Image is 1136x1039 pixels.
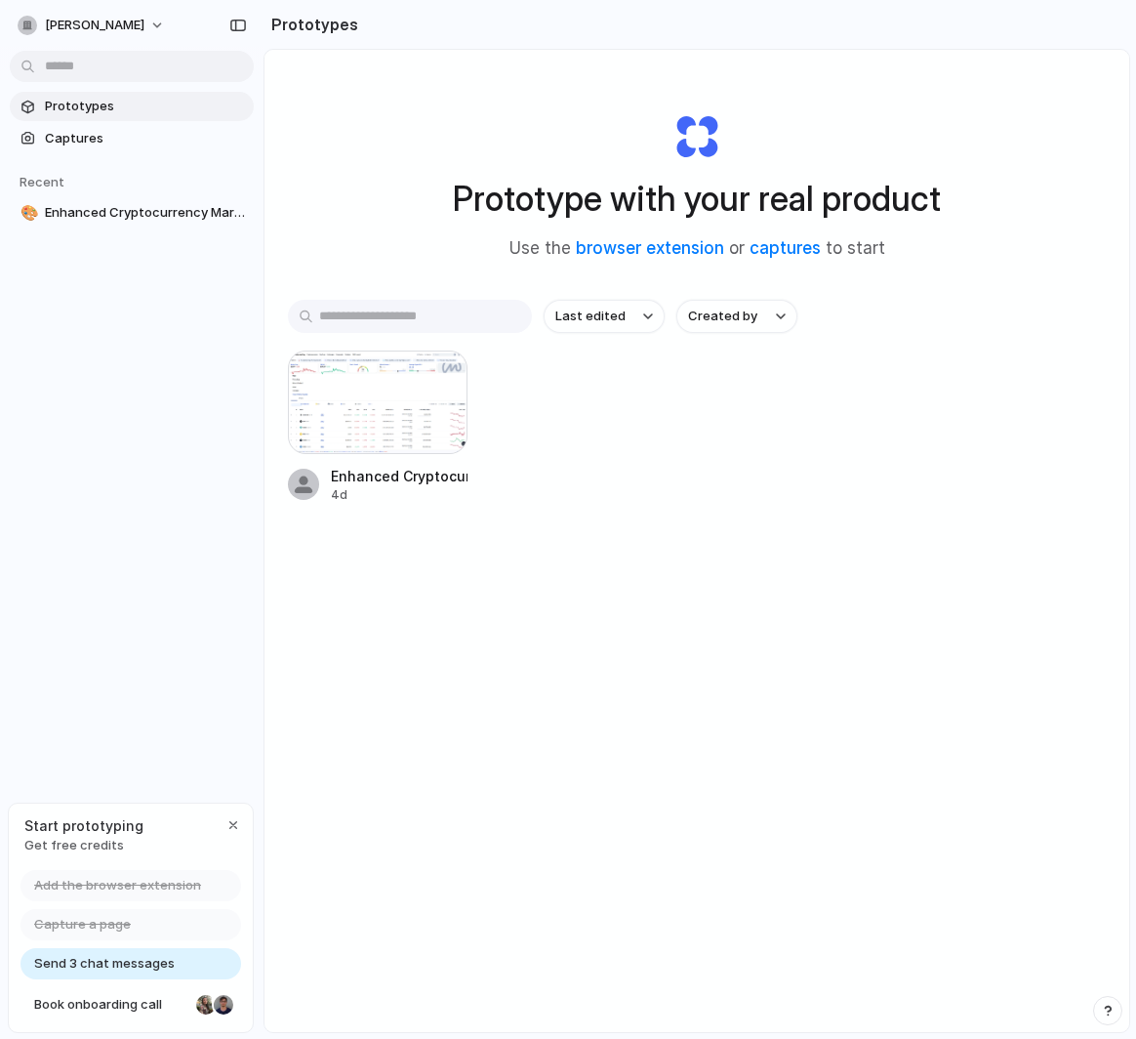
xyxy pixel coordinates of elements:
[34,876,201,895] span: Add the browser extension
[10,198,254,228] a: 🎨Enhanced Cryptocurrency Market Charts
[676,300,797,333] button: Created by
[20,174,64,189] span: Recent
[331,486,467,504] div: 4d
[10,10,175,41] button: [PERSON_NAME]
[264,13,358,36] h2: Prototypes
[18,203,37,223] button: 🎨
[45,129,246,148] span: Captures
[34,915,131,935] span: Capture a page
[34,954,175,974] span: Send 3 chat messages
[194,993,218,1017] div: Nicole Kubica
[34,995,188,1015] span: Book onboarding call
[212,993,235,1017] div: Christian Iacullo
[750,238,821,258] a: captures
[20,989,241,1020] a: Book onboarding call
[20,202,34,225] div: 🎨
[10,124,254,153] a: Captures
[24,815,143,836] span: Start prototyping
[453,173,941,225] h1: Prototype with your real product
[45,16,144,35] span: [PERSON_NAME]
[45,203,246,223] span: Enhanced Cryptocurrency Market Charts
[10,92,254,121] a: Prototypes
[24,836,143,855] span: Get free credits
[688,307,757,326] span: Created by
[576,238,724,258] a: browser extension
[331,466,467,486] div: Enhanced Cryptocurrency Market Charts
[509,236,885,262] span: Use the or to start
[544,300,665,333] button: Last edited
[45,97,246,116] span: Prototypes
[288,351,467,504] a: Enhanced Cryptocurrency Market ChartsEnhanced Cryptocurrency Market Charts4d
[555,307,626,326] span: Last edited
